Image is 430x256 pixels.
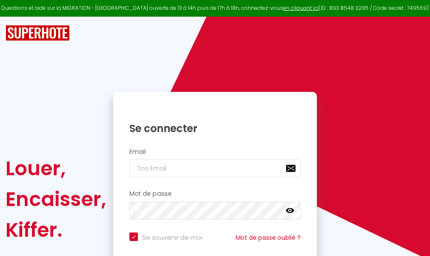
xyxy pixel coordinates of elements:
input: Ton Email [129,159,301,177]
a: Mot de passe oublié ? [236,233,301,242]
div: Louer, [6,153,106,184]
img: SuperHote logo [6,25,70,41]
div: Kiffer. [6,215,106,245]
div: Encaisser, [6,184,106,215]
h1: Se connecter [129,122,301,135]
h2: Mot de passe [129,190,301,197]
a: en cliquant ici [283,4,319,12]
h2: Email [129,148,301,156]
